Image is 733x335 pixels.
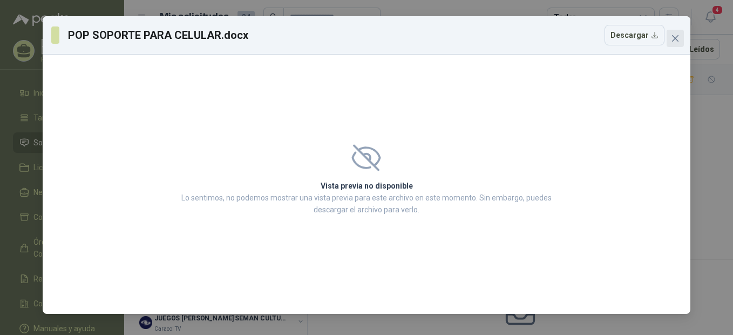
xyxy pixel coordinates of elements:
button: Descargar [605,25,664,45]
h2: Vista previa no disponible [178,180,555,192]
button: Close [667,30,684,47]
p: Lo sentimos, no podemos mostrar una vista previa para este archivo en este momento. Sin embargo, ... [178,192,555,216]
span: close [671,34,680,43]
h3: POP SOPORTE PARA CELULAR.docx [68,27,249,43]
